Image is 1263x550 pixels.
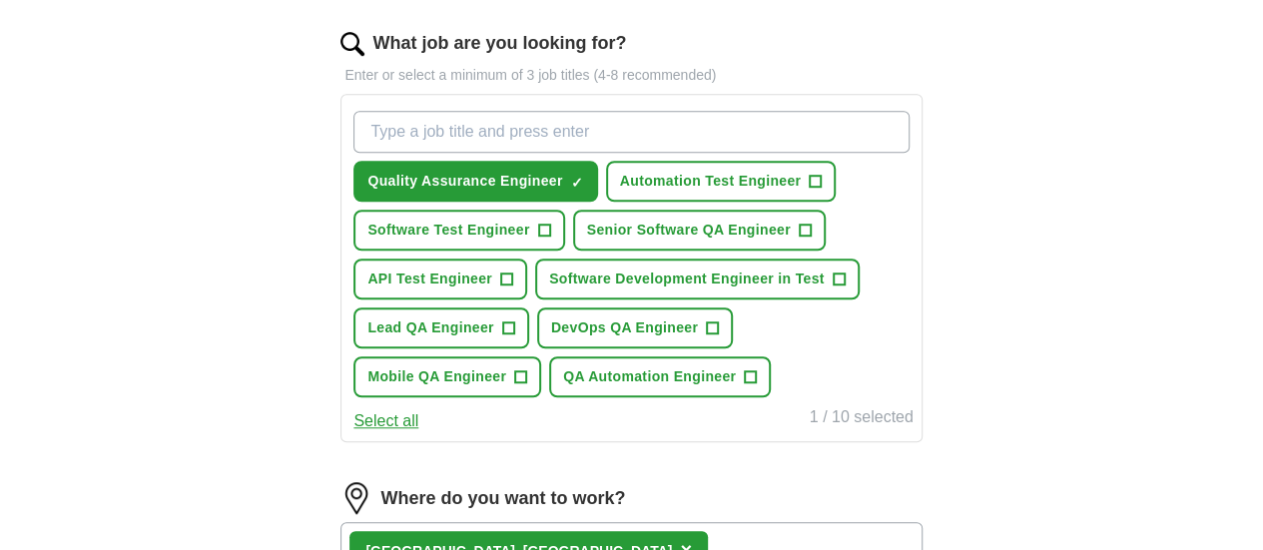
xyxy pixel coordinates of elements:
span: API Test Engineer [367,269,492,289]
button: Select all [353,409,418,433]
label: Where do you want to work? [380,485,625,512]
input: Type a job title and press enter [353,111,909,153]
button: Senior Software QA Engineer [573,210,826,251]
p: Enter or select a minimum of 3 job titles (4-8 recommended) [340,65,922,86]
label: What job are you looking for? [372,30,626,57]
span: Software Development Engineer in Test [549,269,825,289]
img: search.png [340,32,364,56]
div: 1 / 10 selected [810,405,914,433]
button: Lead QA Engineer [353,307,528,348]
button: DevOps QA Engineer [537,307,733,348]
span: Senior Software QA Engineer [587,220,791,241]
span: Mobile QA Engineer [367,366,506,387]
span: Automation Test Engineer [620,171,802,192]
span: QA Automation Engineer [563,366,736,387]
img: location.png [340,482,372,514]
span: DevOps QA Engineer [551,317,698,338]
button: Mobile QA Engineer [353,356,541,397]
button: Quality Assurance Engineer✓ [353,161,597,202]
span: Quality Assurance Engineer [367,171,562,192]
button: Software Development Engineer in Test [535,259,860,299]
button: API Test Engineer [353,259,527,299]
button: Software Test Engineer [353,210,564,251]
span: Lead QA Engineer [367,317,493,338]
span: Software Test Engineer [367,220,529,241]
button: QA Automation Engineer [549,356,771,397]
button: Automation Test Engineer [606,161,837,202]
span: ✓ [571,175,583,191]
